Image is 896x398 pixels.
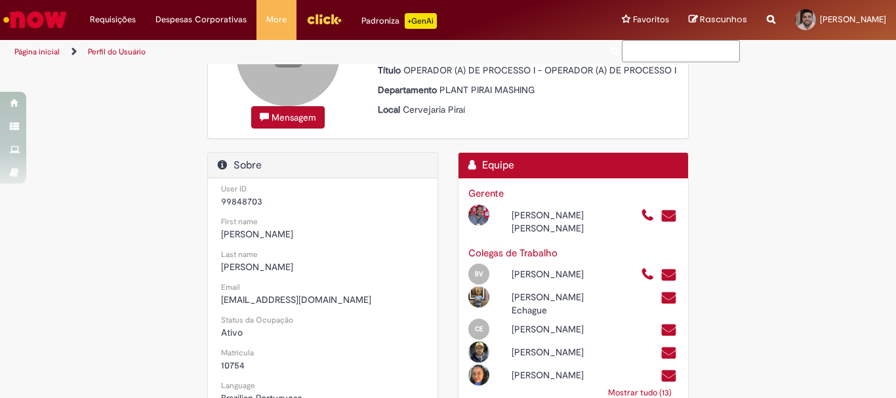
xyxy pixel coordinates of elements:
[468,248,678,259] h3: Colegas de Trabalho
[458,285,631,317] div: Open Profile: Caio Martin Trovo Echague
[221,261,293,273] span: [PERSON_NAME]
[251,106,325,129] button: Mensagem
[306,9,342,29] img: click_logo_yellow_360x200.png
[10,40,588,64] ul: Trilhas de página
[475,325,483,333] span: CE
[502,209,631,235] div: [PERSON_NAME] [PERSON_NAME]
[502,368,631,382] div: [PERSON_NAME]
[221,228,293,240] span: [PERSON_NAME]
[221,359,245,371] span: 10754
[221,282,240,292] small: Email
[475,269,483,278] span: BV
[221,184,247,194] small: User ID
[221,216,258,227] small: First name
[607,40,622,62] button: Pesquisar
[502,346,631,359] div: [PERSON_NAME]
[405,13,437,29] p: +GenAi
[378,104,403,115] strong: Local
[661,346,677,361] a: Enviar um e-mail para 99801118@ambev.com.br
[221,327,243,338] span: Ativo
[820,14,886,25] span: [PERSON_NAME]
[1,7,69,33] img: ServiceNow
[403,64,676,76] span: OPERADOR (A) DE PROCESSO I - OPERADOR (A) DE PROCESSO I
[458,203,631,235] div: Open Profile: Tiago Veloso Clemente Do Nascimento
[266,13,287,26] span: More
[502,268,631,281] div: [PERSON_NAME]
[361,13,437,29] div: Padroniza
[155,13,247,26] span: Despesas Corporativas
[14,47,60,57] a: Página inicial
[633,13,669,26] span: Favoritos
[221,380,255,391] small: Language
[661,268,677,283] a: Enviar um e-mail para pibav@ambev.com.br
[221,348,254,358] small: Matricula
[458,340,631,363] div: Open Profile: Felipe Brito Pereira Silva
[403,104,465,115] span: Cervejaria Piraí
[221,294,371,306] span: [EMAIL_ADDRESS][DOMAIN_NAME]
[458,363,631,386] div: Open Profile: Julia Gianine Souza
[221,315,293,325] small: Status da Ocupação
[468,159,678,172] h2: Equipe
[90,13,136,26] span: Requisições
[458,317,631,340] div: Open Profile: Claudio Jose Brandao Emilio
[439,84,535,96] span: PLANT PIRAI MASHING
[218,159,428,172] h2: Sobre
[378,64,403,76] strong: Título
[661,290,677,306] a: Enviar um e-mail para 99802750@ambev.com.br
[661,323,677,338] a: Enviar um e-mail para 99845304@ambev.com.br
[458,262,631,285] div: Open Profile: Bruno Alves Viana
[502,290,631,317] div: [PERSON_NAME] Echague
[661,209,677,224] a: Enviar um e-mail para pitvcn@ambev.com.br
[661,368,677,384] a: Enviar um e-mail para 99826054@ambev.com.br
[468,188,678,199] h3: Gerente
[221,249,258,260] small: Last name
[641,268,655,283] a: Ligar para +55 1111111000
[689,14,747,26] a: Rascunhos
[502,323,631,336] div: [PERSON_NAME]
[700,13,747,26] span: Rascunhos
[88,47,146,57] a: Perfil do Usuário
[221,195,262,207] span: 99848703
[378,84,439,96] strong: Departamento
[641,209,655,224] a: Ligar para +55 (24) 78130348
